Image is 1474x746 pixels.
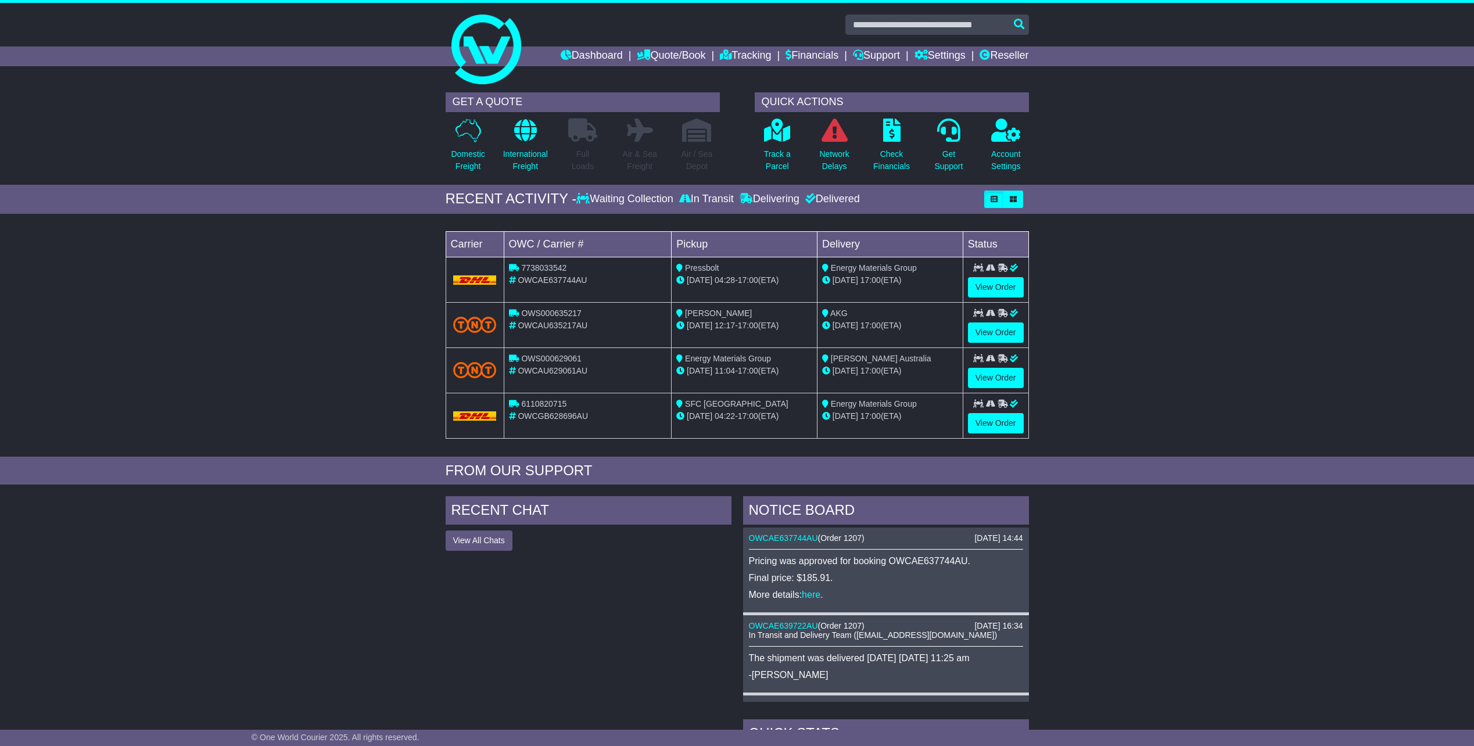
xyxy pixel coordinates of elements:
[763,118,791,179] a: Track aParcel
[802,590,820,600] a: here
[685,354,771,363] span: Energy Materials Group
[623,148,657,173] p: Air & Sea Freight
[833,275,858,285] span: [DATE]
[860,321,881,330] span: 17:00
[749,589,1023,600] p: More details: .
[749,701,1023,711] div: ( )
[682,148,713,173] p: Air / Sea Depot
[743,496,1029,528] div: NOTICE BOARD
[833,411,858,421] span: [DATE]
[968,277,1024,297] a: View Order
[980,46,1028,66] a: Reseller
[685,263,719,272] span: Pressbolt
[672,231,817,257] td: Pickup
[453,411,497,421] img: DHL.png
[764,148,791,173] p: Track a Parcel
[568,148,597,173] p: Full Loads
[833,321,858,330] span: [DATE]
[561,46,623,66] a: Dashboard
[968,413,1024,433] a: View Order
[873,118,910,179] a: CheckFinancials
[446,191,577,207] div: RECENT ACTIVITY -
[831,354,931,363] span: [PERSON_NAME] Australia
[676,365,812,377] div: - (ETA)
[521,354,582,363] span: OWS000629061
[802,193,860,206] div: Delivered
[252,733,419,742] span: © One World Courier 2025. All rights reserved.
[687,366,712,375] span: [DATE]
[738,366,758,375] span: 17:00
[518,366,587,375] span: OWCAU629061AU
[503,118,548,179] a: InternationalFreight
[974,533,1023,543] div: [DATE] 14:44
[991,148,1021,173] p: Account Settings
[446,462,1029,479] div: FROM OUR SUPPORT
[820,533,862,543] span: Order 1207
[685,399,788,408] span: SFC [GEOGRAPHIC_DATA]
[934,148,963,173] p: Get Support
[453,317,497,332] img: TNT_Domestic.png
[822,365,958,377] div: (ETA)
[576,193,676,206] div: Waiting Collection
[446,496,731,528] div: RECENT CHAT
[749,621,818,630] a: OWCAE639722AU
[687,411,712,421] span: [DATE]
[737,193,802,206] div: Delivering
[738,275,758,285] span: 17:00
[451,148,485,173] p: Domestic Freight
[831,399,917,408] span: Energy Materials Group
[819,148,849,173] p: Network Delays
[974,621,1023,631] div: [DATE] 16:34
[687,321,712,330] span: [DATE]
[860,275,881,285] span: 17:00
[822,274,958,286] div: (ETA)
[749,652,1023,663] p: The shipment was delivered [DATE] [DATE] 11:25 am
[860,411,881,421] span: 17:00
[968,368,1024,388] a: View Order
[749,533,818,543] a: OWCAE637744AU
[833,366,858,375] span: [DATE]
[831,263,917,272] span: Energy Materials Group
[453,275,497,285] img: DHL.png
[749,701,818,711] a: OWCAE637744AU
[715,321,735,330] span: 12:17
[738,321,758,330] span: 17:00
[749,621,1023,631] div: ( )
[830,309,848,318] span: AKG
[687,275,712,285] span: [DATE]
[786,46,838,66] a: Financials
[446,231,504,257] td: Carrier
[968,322,1024,343] a: View Order
[521,263,566,272] span: 7738033542
[860,366,881,375] span: 17:00
[676,193,737,206] div: In Transit
[749,669,1023,680] p: -[PERSON_NAME]
[518,321,587,330] span: OWCAU635217AU
[822,410,958,422] div: (ETA)
[518,275,587,285] span: OWCAE637744AU
[446,92,720,112] div: GET A QUOTE
[503,148,548,173] p: International Freight
[521,399,566,408] span: 6110820715
[676,320,812,332] div: - (ETA)
[749,572,1023,583] p: Final price: $185.91.
[914,46,966,66] a: Settings
[974,701,1023,711] div: [DATE] 16:34
[715,275,735,285] span: 04:28
[518,411,588,421] span: OWCGB628696AU
[963,231,1028,257] td: Status
[685,309,752,318] span: [PERSON_NAME]
[450,118,485,179] a: DomesticFreight
[749,533,1023,543] div: ( )
[755,92,1029,112] div: QUICK ACTIONS
[715,411,735,421] span: 04:22
[715,366,735,375] span: 11:04
[853,46,900,66] a: Support
[521,309,582,318] span: OWS000635217
[749,630,998,640] span: In Transit and Delivery Team ([EMAIL_ADDRESS][DOMAIN_NAME])
[738,411,758,421] span: 17:00
[446,530,512,551] button: View All Chats
[749,555,1023,566] p: Pricing was approved for booking OWCAE637744AU.
[817,231,963,257] td: Delivery
[991,118,1021,179] a: AccountSettings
